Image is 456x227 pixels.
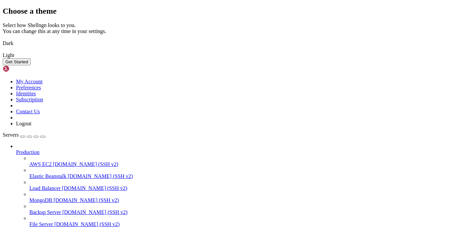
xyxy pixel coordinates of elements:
span: [DOMAIN_NAME] (SSH v2) [53,161,119,167]
span: Elastic Beanstalk [29,173,66,179]
a: Production [16,149,453,155]
a: Preferences [16,85,41,90]
li: AWS EC2 [DOMAIN_NAME] (SSH v2) [29,155,453,167]
div: Light [3,52,453,58]
div: Dark [3,40,453,46]
a: AWS EC2 [DOMAIN_NAME] (SSH v2) [29,161,453,167]
img: Shellngn [3,65,41,72]
span: File Server [29,221,53,227]
li: MongoDB [DOMAIN_NAME] (SSH v2) [29,191,453,203]
span: [DOMAIN_NAME] (SSH v2) [68,173,133,179]
a: Logout [16,121,31,126]
span: AWS EC2 [29,161,52,167]
a: Identities [16,91,36,96]
span: Production [16,149,39,155]
a: Subscription [16,97,43,102]
a: Backup Server [DOMAIN_NAME] (SSH v2) [29,209,453,215]
a: Load Balancer [DOMAIN_NAME] (SSH v2) [29,185,453,191]
span: [DOMAIN_NAME] (SSH v2) [62,185,128,191]
span: [DOMAIN_NAME] (SSH v2) [54,221,120,227]
a: MongoDB [DOMAIN_NAME] (SSH v2) [29,197,453,203]
div: Select how Shellngn looks to you. You can change this at any time in your settings. [3,22,453,34]
li: Elastic Beanstalk [DOMAIN_NAME] (SSH v2) [29,167,453,179]
span: [DOMAIN_NAME] (SSH v2) [53,197,119,203]
a: Servers [3,132,45,138]
a: Contact Us [16,109,40,114]
a: My Account [16,79,43,84]
span: MongoDB [29,197,52,203]
a: Elastic Beanstalk [DOMAIN_NAME] (SSH v2) [29,173,453,179]
span: Load Balancer [29,185,61,191]
span: Backup Server [29,209,61,215]
span: Servers [3,132,19,138]
h2: Choose a theme [3,7,453,16]
li: Backup Server [DOMAIN_NAME] (SSH v2) [29,203,453,215]
button: Get Started [3,58,31,65]
li: Load Balancer [DOMAIN_NAME] (SSH v2) [29,179,453,191]
span: [DOMAIN_NAME] (SSH v2) [62,209,128,215]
